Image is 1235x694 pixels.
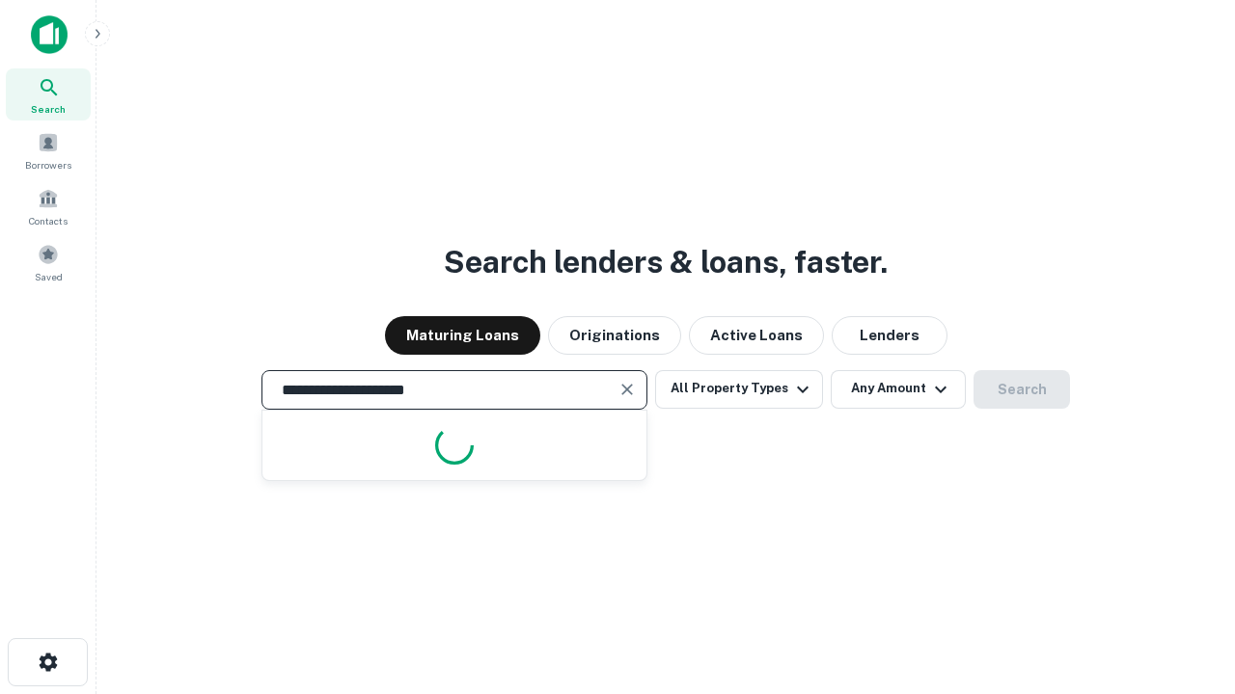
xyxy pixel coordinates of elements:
[689,316,824,355] button: Active Loans
[548,316,681,355] button: Originations
[1139,540,1235,632] iframe: Chat Widget
[655,370,823,409] button: All Property Types
[614,376,641,403] button: Clear
[385,316,540,355] button: Maturing Loans
[6,68,91,120] a: Search
[31,101,66,117] span: Search
[6,124,91,176] a: Borrowers
[25,157,71,173] span: Borrowers
[831,370,966,409] button: Any Amount
[6,236,91,288] a: Saved
[31,15,68,54] img: capitalize-icon.png
[6,180,91,232] a: Contacts
[832,316,947,355] button: Lenders
[35,269,63,284] span: Saved
[29,213,68,228] span: Contacts
[444,239,888,285] h3: Search lenders & loans, faster.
